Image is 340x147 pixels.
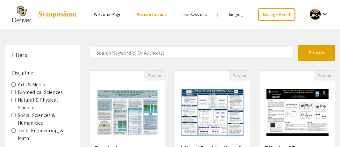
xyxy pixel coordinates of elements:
img: <p class="ql-align-center"><strong style="background-color: transparent; color: rgb(0, 0, 0);">A ... [175,83,250,142]
a: The 2025 Research and Creative Activities Symposium (RaCAS) [5,6,77,22]
span: Exit Event [61,12,79,17]
div: arrow_back_ios [54,12,58,16]
a: Welcome Page [94,12,121,17]
button: Preview [314,71,335,81]
img: Symposium by ForagerOne [38,11,77,18]
img: <p>Developing a Comprehensive Urban Heat Island Mitigation Framework for Denver: A Comparative An... [90,83,165,142]
li: | [214,12,220,17]
button: Preview [144,71,165,81]
button: Expand account dropdown [303,7,335,21]
a: Judging [228,12,243,17]
img: The 2025 Research and Creative Activities Symposium (RaCAS) [12,6,31,22]
input: Search Keyword(s) Or Author(s) [90,47,294,59]
mat-icon: Expand account dropdown [321,10,329,18]
label: Tech, Engineering, & Math [18,127,74,142]
img: <p>Effects of Pre-habilitative Physical Therapy on the Management of Femoroacetabular Impingement... [260,83,335,142]
a: Manage Event [258,8,295,21]
label: Natural & Physical Sciences [18,96,74,112]
a: Presentations [137,12,167,17]
h6: Discipline [11,70,74,76]
label: Biomedical Sciences [18,89,63,96]
h5: Filters [11,51,27,58]
label: Social Sciences & Humanities [18,112,74,127]
button: Search [298,45,336,61]
a: Live Sessions [182,12,207,17]
button: Preview [229,71,250,81]
label: Arts & Media [18,81,45,89]
iframe: Chat [5,118,27,142]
